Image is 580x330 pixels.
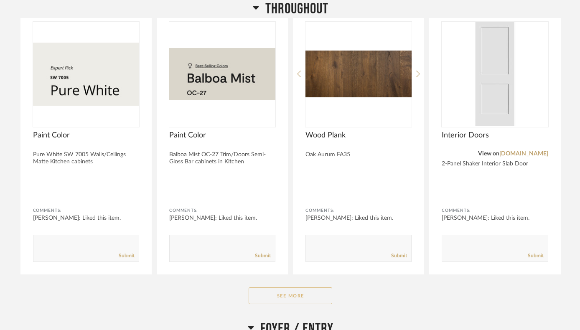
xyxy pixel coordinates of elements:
span: Wood Plank [305,131,412,140]
button: See More [249,287,332,304]
div: Pure White SW 7005 Walls/Ceilings Matte Kitchen cabinets [33,151,139,165]
img: undefined [442,22,548,126]
img: undefined [33,22,139,126]
div: Comments: [305,206,412,215]
div: Balboa Mist OC-27 Trim/Doors Semi-Gloss Bar cabinets in Kitchen [169,151,275,165]
div: [PERSON_NAME]: Liked this item. [33,214,139,222]
img: undefined [305,22,412,126]
a: Submit [255,252,271,259]
div: [PERSON_NAME]: Liked this item. [305,214,412,222]
span: Paint Color [169,131,275,140]
div: [PERSON_NAME]: Liked this item. [442,214,548,222]
span: View on [478,151,499,157]
span: Paint Color [33,131,139,140]
a: Submit [391,252,407,259]
div: Comments: [169,206,275,215]
a: Submit [119,252,135,259]
div: Comments: [442,206,548,215]
div: Comments: [33,206,139,215]
img: undefined [169,22,275,126]
div: [PERSON_NAME]: Liked this item. [169,214,275,222]
a: [DOMAIN_NAME] [499,151,548,157]
a: Submit [528,252,544,259]
div: 2-Panel Shaker Interior Slab Door [442,160,548,168]
div: Oak Aurum FA35 [305,151,412,158]
span: Interior Doors [442,131,548,140]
